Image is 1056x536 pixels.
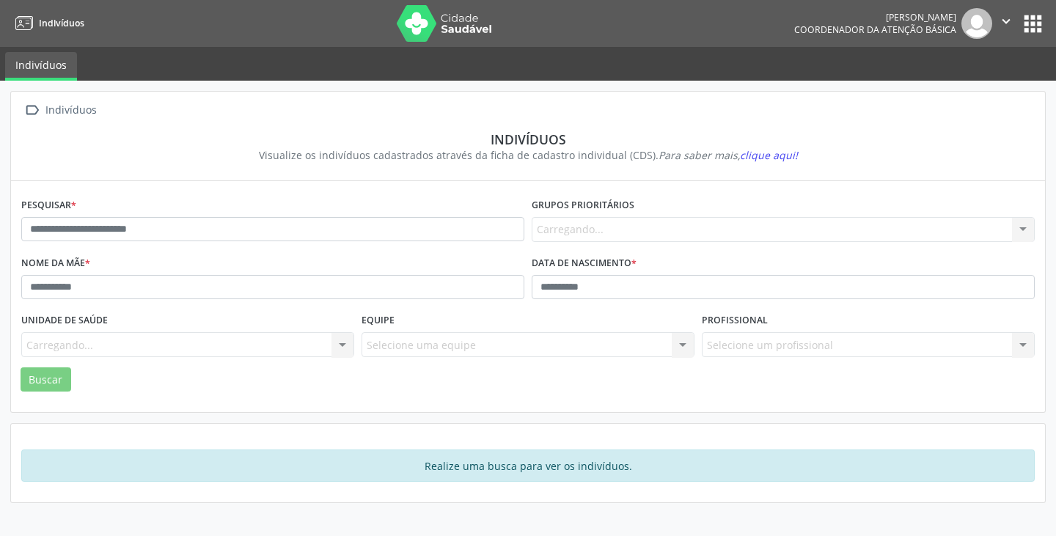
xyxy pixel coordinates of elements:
i:  [998,13,1014,29]
img: img [961,8,992,39]
a: Indivíduos [5,52,77,81]
button: Buscar [21,367,71,392]
i:  [21,100,43,121]
label: Data de nascimento [532,252,637,275]
label: Pesquisar [21,194,76,217]
div: Indivíduos [43,100,99,121]
label: Profissional [702,309,768,332]
span: Coordenador da Atenção Básica [794,23,956,36]
button: apps [1020,11,1046,37]
button:  [992,8,1020,39]
a:  Indivíduos [21,100,99,121]
label: Unidade de saúde [21,309,108,332]
div: Visualize os indivíduos cadastrados através da ficha de cadastro individual (CDS). [32,147,1024,163]
div: [PERSON_NAME] [794,11,956,23]
i: Para saber mais, [659,148,798,162]
a: Indivíduos [10,11,84,35]
label: Equipe [362,309,395,332]
span: clique aqui! [740,148,798,162]
div: Indivíduos [32,131,1024,147]
label: Grupos prioritários [532,194,634,217]
div: Realize uma busca para ver os indivíduos. [21,449,1035,482]
span: Indivíduos [39,17,84,29]
label: Nome da mãe [21,252,90,275]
